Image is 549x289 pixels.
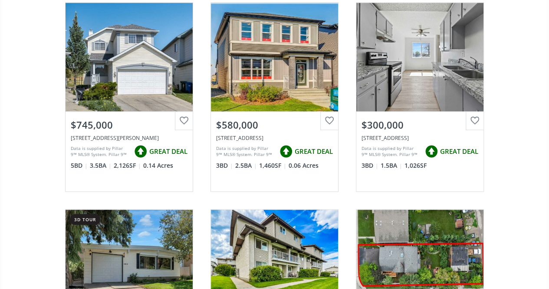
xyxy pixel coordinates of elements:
span: 1,026 SF [404,161,427,169]
div: $745,000 [71,118,187,131]
span: 0.06 Acres [289,161,319,169]
span: 1,460 SF [259,161,286,169]
div: $300,000 [362,118,478,131]
span: 3 BD [362,161,378,169]
img: rating icon [423,143,440,160]
div: Data is supplied by Pillar 9™ MLS® System. Pillar 9™ is the owner of the copyright in its MLS® Sy... [216,145,275,158]
span: 2.5 BA [235,161,257,169]
span: 1.5 BA [381,161,402,169]
span: 3.5 BA [90,161,112,169]
div: $580,000 [216,118,333,131]
span: GREAT DEAL [295,146,333,156]
div: 99 Arbour Crest Rise NW, Calgary, AB T3G 4L3 [71,134,187,141]
img: rating icon [132,143,149,160]
span: GREAT DEAL [149,146,187,156]
span: GREAT DEAL [440,146,478,156]
span: 5 BD [71,161,88,169]
div: 4531 7 Avenue SE #15, Calgary, AB T2G 2Y9 [362,134,478,141]
span: 0.14 Acres [143,161,173,169]
div: Data is supplied by Pillar 9™ MLS® System. Pillar 9™ is the owner of the copyright in its MLS® Sy... [362,145,421,158]
div: Data is supplied by Pillar 9™ MLS® System. Pillar 9™ is the owner of the copyright in its MLS® Sy... [71,145,130,158]
div: 127 Wolf Hollow Rise SE, Calgary, AB T2X 4M8 [216,134,333,141]
span: 3 BD [216,161,233,169]
img: rating icon [277,143,295,160]
span: 2,126 SF [114,161,141,169]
